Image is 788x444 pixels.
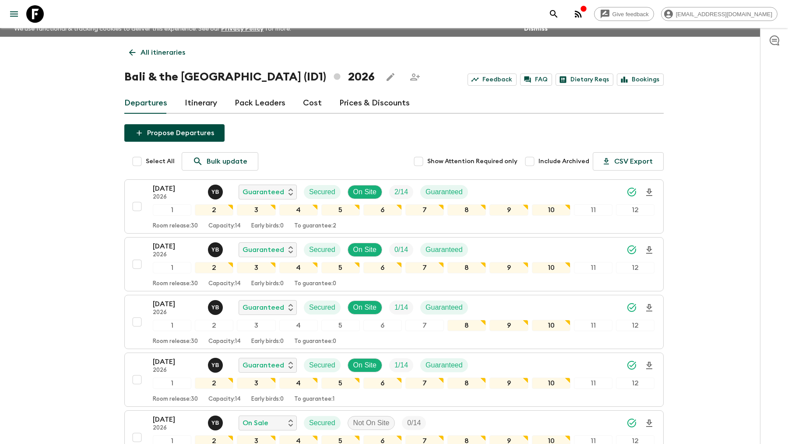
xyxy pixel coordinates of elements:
[468,73,517,86] a: Feedback
[279,320,318,331] div: 4
[348,358,382,372] div: On Site
[211,420,219,427] p: Y B
[594,7,654,21] a: Give feedback
[426,187,463,197] p: Guaranteed
[303,93,322,114] a: Cost
[208,358,225,373] button: YB
[237,378,275,389] div: 3
[406,68,424,86] span: Share this itinerary
[661,7,777,21] div: [EMAIL_ADDRESS][DOMAIN_NAME]
[243,302,284,313] p: Guaranteed
[304,185,341,199] div: Secured
[532,378,570,389] div: 10
[574,262,612,273] div: 11
[211,362,219,369] p: Y B
[321,262,360,273] div: 5
[124,353,664,407] button: [DATE]2026Yogi Bear (Indra Prayogi)GuaranteedSecuredOn SiteTrip FillGuaranteed123456789101112Room...
[153,396,198,403] p: Room release: 30
[208,396,241,403] p: Capacity: 14
[294,280,336,287] p: To guarantee: 0
[644,418,654,429] svg: Download Onboarding
[321,320,360,331] div: 5
[153,252,201,259] p: 2026
[389,301,413,315] div: Trip Fill
[363,204,402,216] div: 6
[279,204,318,216] div: 4
[626,360,637,371] svg: Synced Successfully
[237,320,275,331] div: 3
[146,157,175,166] span: Select All
[294,338,336,345] p: To guarantee: 0
[251,280,284,287] p: Early birds: 0
[251,338,284,345] p: Early birds: 0
[389,358,413,372] div: Trip Fill
[195,204,233,216] div: 2
[11,21,295,37] p: We use functional & tracking cookies to deliver this experience. See our for more.
[243,245,284,255] p: Guaranteed
[489,204,528,216] div: 9
[426,245,463,255] p: Guaranteed
[309,245,335,255] p: Secured
[221,26,264,32] a: Privacy Policy
[153,183,201,194] p: [DATE]
[309,302,335,313] p: Secured
[447,262,486,273] div: 8
[353,418,390,428] p: Not On Site
[153,299,201,309] p: [DATE]
[447,320,486,331] div: 8
[574,320,612,331] div: 11
[616,320,654,331] div: 12
[153,425,201,432] p: 2026
[304,358,341,372] div: Secured
[153,262,191,273] div: 1
[556,73,613,86] a: Dietary Reqs
[644,360,654,371] svg: Download Onboarding
[208,303,225,310] span: Yogi Bear (Indra Prayogi)
[208,245,225,252] span: Yogi Bear (Indra Prayogi)
[153,223,198,230] p: Room release: 30
[124,237,664,291] button: [DATE]2026Yogi Bear (Indra Prayogi)GuaranteedSecuredOn SiteTrip FillGuaranteed123456789101112Room...
[626,302,637,313] svg: Synced Successfully
[405,204,444,216] div: 7
[279,262,318,273] div: 4
[294,223,336,230] p: To guarantee: 2
[671,11,777,17] span: [EMAIL_ADDRESS][DOMAIN_NAME]
[124,93,167,114] a: Departures
[208,187,225,194] span: Yogi Bear (Indra Prayogi)
[237,262,275,273] div: 3
[208,418,225,425] span: Yogi Bear (Indra Prayogi)
[5,5,23,23] button: menu
[545,5,563,23] button: search adventures
[321,378,360,389] div: 5
[426,302,463,313] p: Guaranteed
[294,396,334,403] p: To guarantee: 1
[489,378,528,389] div: 9
[208,300,225,315] button: YB
[243,418,268,428] p: On Sale
[532,262,570,273] div: 10
[304,416,341,430] div: Secured
[195,378,233,389] div: 2
[394,302,408,313] p: 1 / 14
[124,179,664,234] button: [DATE]2026Yogi Bear (Indra Prayogi)GuaranteedSecuredOn SiteTrip FillGuaranteed123456789101112Room...
[405,378,444,389] div: 7
[382,68,399,86] button: Edit this itinerary
[208,185,225,199] button: YB
[195,262,233,273] div: 2
[153,414,201,425] p: [DATE]
[353,302,376,313] p: On Site
[141,47,185,58] p: All itineraries
[363,262,402,273] div: 6
[124,44,190,61] a: All itineraries
[626,245,637,255] svg: Synced Successfully
[195,320,233,331] div: 2
[405,320,444,331] div: 7
[237,204,275,216] div: 3
[243,187,284,197] p: Guaranteed
[309,360,335,371] p: Secured
[608,11,654,17] span: Give feedback
[339,93,410,114] a: Prices & Discounts
[153,309,201,316] p: 2026
[405,262,444,273] div: 7
[182,152,258,171] a: Bulk update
